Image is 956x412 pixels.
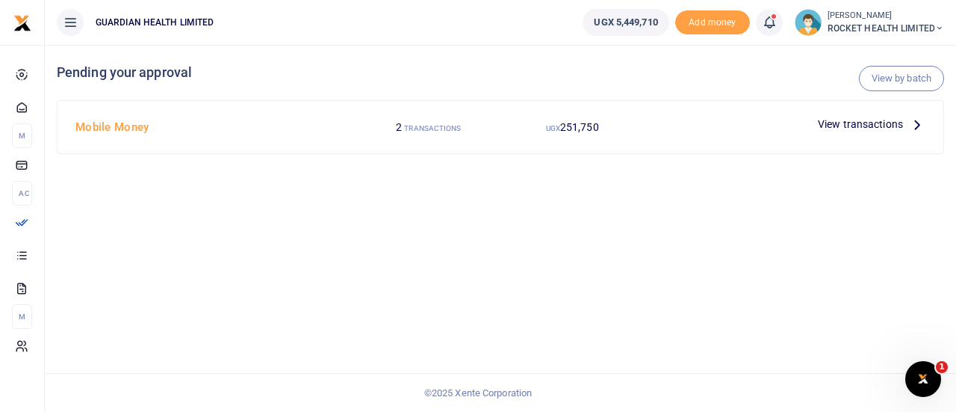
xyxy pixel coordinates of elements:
[546,124,560,132] small: UGX
[828,10,944,22] small: [PERSON_NAME]
[75,119,351,135] h4: Mobile Money
[675,10,750,35] li: Toup your wallet
[396,121,402,133] span: 2
[12,123,32,148] li: M
[404,124,461,132] small: TRANSACTIONS
[905,361,941,397] iframe: Intercom live chat
[12,304,32,329] li: M
[594,15,657,30] span: UGX 5,449,710
[577,9,674,36] li: Wallet ballance
[560,121,599,133] span: 251,750
[57,64,944,81] h4: Pending your approval
[675,10,750,35] span: Add money
[90,16,220,29] span: GUARDIAN HEALTH LIMITED
[13,14,31,32] img: logo-small
[13,16,31,28] a: logo-small logo-large logo-large
[12,181,32,206] li: Ac
[828,22,944,35] span: ROCKET HEALTH LIMITED
[818,116,903,132] span: View transactions
[675,16,750,27] a: Add money
[795,9,822,36] img: profile-user
[795,9,944,36] a: profile-user [PERSON_NAME] ROCKET HEALTH LIMITED
[583,9,668,36] a: UGX 5,449,710
[936,361,948,373] span: 1
[859,66,944,91] a: View by batch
